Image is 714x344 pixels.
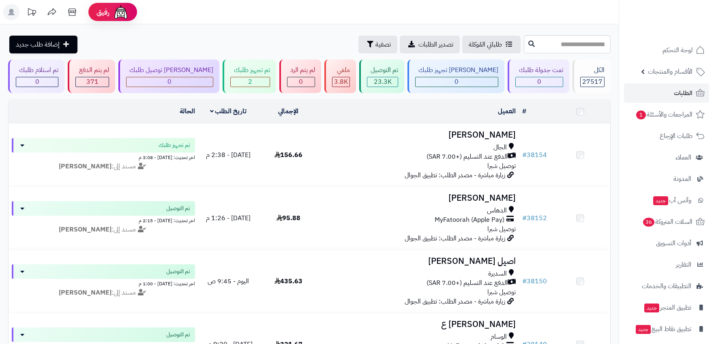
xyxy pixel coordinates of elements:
[580,66,605,75] div: الكل
[624,276,709,296] a: التطبيقات والخدمات
[274,276,302,286] span: 435.63
[624,298,709,317] a: تطبيق المتجرجديد
[230,66,270,75] div: تم تجهيز طلبك
[636,110,646,119] span: 1
[375,40,391,49] span: تصفية
[287,77,315,87] div: 0
[358,36,397,53] button: تصفية
[322,257,515,266] h3: اصيل [PERSON_NAME]
[642,280,691,292] span: التطبيقات والخدمات
[166,331,190,339] span: تم التوصيل
[9,36,77,53] a: إضافة طلب جديد
[6,59,66,93] a: تم استلام طلبك 0
[427,152,508,161] span: الدفع عند التسليم (+7.00 SAR)
[180,106,195,116] a: الحالة
[673,173,691,185] span: المدونة
[277,213,300,223] span: 95.88
[469,40,502,49] span: طلباتي المُوكلة
[16,77,58,87] div: 0
[582,77,603,87] span: 27517
[322,320,515,329] h3: [PERSON_NAME] ع
[167,77,172,87] span: 0
[6,162,201,171] div: مسند إلى:
[522,106,526,116] a: #
[35,77,39,87] span: 0
[86,77,99,87] span: 371
[624,40,709,60] a: لوحة التحكم
[537,77,541,87] span: 0
[488,269,507,278] span: السديرة
[6,225,201,234] div: مسند إلى:
[278,106,298,116] a: الإجمالي
[624,83,709,103] a: الطلبات
[332,66,350,75] div: ملغي
[221,59,277,93] a: تم تجهيز طلبك 2
[75,66,109,75] div: لم يتم الدفع
[12,153,195,161] div: اخر تحديث: [DATE] - 3:08 م
[374,77,392,87] span: 23.3K
[427,278,508,288] span: الدفع عند التسليم (+7.00 SAR)
[127,77,213,87] div: 0
[12,279,195,287] div: اخر تحديث: [DATE] - 1:00 م
[299,77,303,87] span: 0
[367,66,398,75] div: تم التوصيل
[643,218,654,227] span: 36
[635,109,693,120] span: المراجعات والأسئلة
[506,59,570,93] a: تمت جدولة طلبك 0
[59,161,111,171] strong: [PERSON_NAME]
[367,77,397,87] div: 23318
[334,77,348,87] span: 3.8K
[635,323,691,335] span: تطبيق نقاط البيع
[206,213,251,223] span: [DATE] - 1:26 م
[59,288,111,297] strong: [PERSON_NAME]
[624,212,709,231] a: السلات المتروكة36
[624,191,709,210] a: وآتس آبجديد
[487,161,516,171] span: توصيل شبرا
[624,105,709,124] a: المراجعات والأسئلة1
[674,87,693,99] span: الطلبات
[493,143,507,152] span: الجال
[6,288,201,297] div: مسند إلى:
[21,4,42,22] a: تحديثات المنصة
[636,325,651,334] span: جديد
[624,319,709,339] a: تطبيق نقاط البيعجديد
[624,126,709,146] a: طلبات الإرجاع
[516,77,562,87] div: 0
[16,66,58,75] div: تم استلام طلبك
[332,77,349,87] div: 3826
[126,66,213,75] div: [PERSON_NAME] توصيل طلبك
[624,148,709,167] a: العملاء
[498,106,516,116] a: العميل
[166,204,190,212] span: تم التوصيل
[113,4,129,20] img: ai-face.png
[400,36,460,53] a: تصدير الطلبات
[416,77,498,87] div: 0
[644,304,659,312] span: جديد
[415,66,498,75] div: [PERSON_NAME] تجهيز طلبك
[16,40,60,49] span: إضافة طلب جديد
[462,36,521,53] a: طلباتي المُوكلة
[663,45,693,56] span: لوحة التحكم
[624,234,709,253] a: أدوات التسويق
[660,130,693,142] span: طلبات الإرجاع
[624,169,709,189] a: المدونة
[643,302,691,313] span: تطبيق المتجر
[652,195,691,206] span: وآتس آب
[435,215,504,225] span: MyFatoorah (Apple Pay)
[522,276,527,286] span: #
[642,216,693,227] span: السلات المتروكة
[96,7,109,17] span: رفيق
[274,150,302,160] span: 156.66
[522,276,547,286] a: #38150
[487,206,507,215] span: الدهاس
[66,59,116,93] a: لم يتم الدفع 371
[487,224,516,234] span: توصيل شبرا
[210,106,247,116] a: تاريخ الطلب
[358,59,405,93] a: تم التوصيل 23.3K
[322,193,515,203] h3: [PERSON_NAME]
[206,150,251,160] span: [DATE] - 2:38 م
[522,213,547,223] a: #38152
[405,170,505,180] span: زيارة مباشرة - مصدر الطلب: تطبيق الجوال
[675,152,691,163] span: العملاء
[522,150,527,160] span: #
